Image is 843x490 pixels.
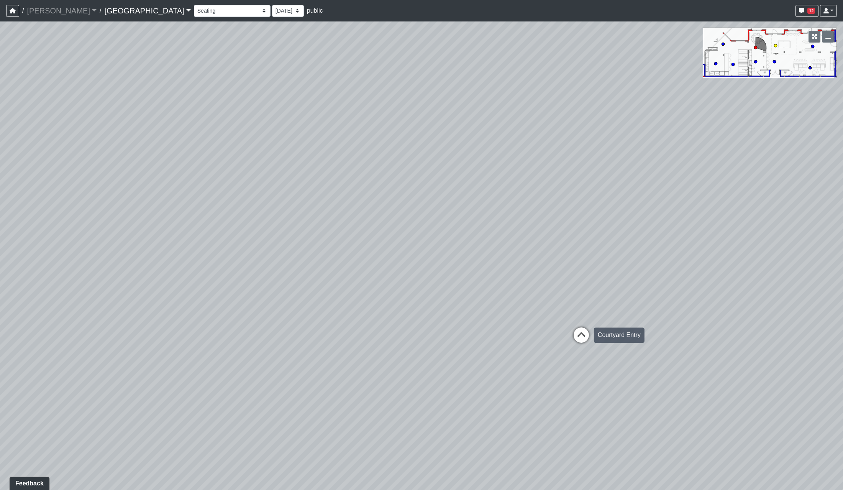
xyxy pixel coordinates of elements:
[307,7,323,14] span: public
[807,8,815,14] span: 12
[795,5,818,17] button: 12
[27,3,97,18] a: [PERSON_NAME]
[594,327,645,343] div: Courtyard Entry
[104,3,190,18] a: [GEOGRAPHIC_DATA]
[6,475,51,490] iframe: Ybug feedback widget
[97,3,104,18] span: /
[19,3,27,18] span: /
